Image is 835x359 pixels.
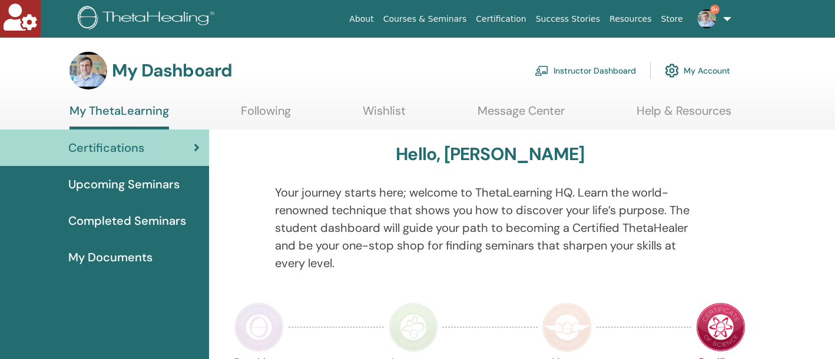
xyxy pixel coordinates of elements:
img: Certificate of Science [696,303,745,352]
a: Message Center [478,104,565,127]
a: Success Stories [531,8,605,30]
a: Courses & Seminars [379,8,472,30]
span: Upcoming Seminars [68,175,180,193]
h3: Hello, [PERSON_NAME] [396,144,584,165]
a: Certification [471,8,531,30]
img: cog.svg [665,61,679,81]
span: Completed Seminars [68,212,186,230]
span: My Documents [68,248,153,266]
a: Following [241,104,291,127]
img: default.jpg [697,9,716,28]
a: About [344,8,378,30]
img: Master [542,303,592,352]
a: My ThetaLearning [69,104,169,129]
h3: My Dashboard [112,60,232,81]
img: default.jpg [69,52,107,89]
img: logo.png [78,6,218,32]
img: Practitioner [234,303,284,352]
span: Certifications [68,139,144,157]
a: Help & Resources [637,104,731,127]
a: Resources [605,8,657,30]
img: chalkboard-teacher.svg [535,65,549,76]
img: Instructor [389,303,438,352]
a: Store [657,8,688,30]
p: Your journey starts here; welcome to ThetaLearning HQ. Learn the world-renowned technique that sh... [275,184,705,272]
a: Wishlist [363,104,406,127]
span: 9+ [710,5,720,14]
a: My Account [665,58,730,84]
a: Instructor Dashboard [535,58,636,84]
